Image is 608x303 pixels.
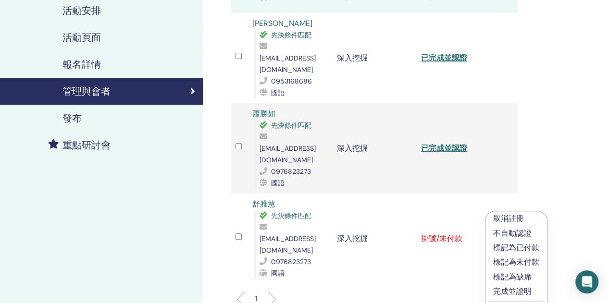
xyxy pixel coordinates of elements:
[271,31,311,39] font: 先決條件匹配
[493,272,532,282] font: 標記為缺席
[336,233,367,243] font: 深入挖掘
[575,270,598,293] div: 開啟 Intercom Messenger
[493,242,539,253] font: 標記為已付款
[271,77,312,85] font: 0953168686
[421,53,467,63] a: 已完成並認證
[62,4,101,17] font: 活動安排
[62,31,101,44] font: 活動頁面
[271,167,311,176] font: 0976823273
[255,294,258,303] font: 1
[493,213,524,223] font: 取消註冊
[271,257,311,266] font: 0976823273
[493,286,532,296] font: 完成並證明
[260,54,316,74] font: [EMAIL_ADDRESS][DOMAIN_NAME]
[271,121,311,130] font: 先決條件匹配
[252,199,275,209] a: 舒雅慧
[252,18,312,28] a: [PERSON_NAME]
[271,211,311,220] font: 先決條件匹配
[62,58,101,71] font: 報名詳情
[62,139,111,151] font: 重點研討會
[271,269,285,278] font: 國語
[271,88,285,97] font: 國語
[336,143,367,153] font: 深入挖掘
[493,228,532,238] font: 不自動認證
[493,257,539,267] font: 標記為未付款
[62,112,82,124] font: 發布
[336,53,367,63] font: 深入挖掘
[252,109,275,119] a: 蕭勝如
[260,234,316,255] font: [EMAIL_ADDRESS][DOMAIN_NAME]
[62,85,111,97] font: 管理與會者
[271,179,285,187] font: 國語
[260,144,316,164] font: [EMAIL_ADDRESS][DOMAIN_NAME]
[421,143,467,153] a: 已完成並認證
